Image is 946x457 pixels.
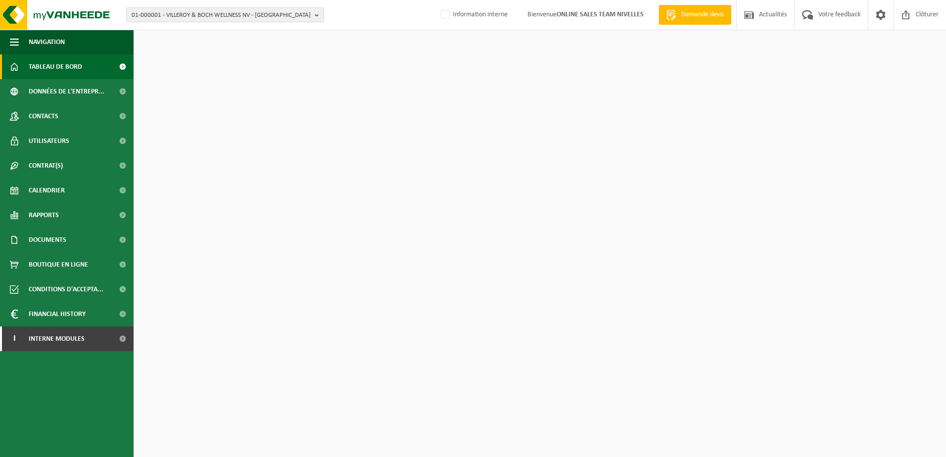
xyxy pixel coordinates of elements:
[10,326,19,351] span: I
[29,54,82,79] span: Tableau de bord
[29,326,85,351] span: Interne modules
[29,228,66,252] span: Documents
[557,11,644,18] strong: ONLINE SALES TEAM NIVELLES
[439,7,508,22] label: Information interne
[29,277,103,302] span: Conditions d'accepta...
[679,10,726,20] span: Demande devis
[29,129,69,153] span: Utilisateurs
[29,178,65,203] span: Calendrier
[659,5,731,25] a: Demande devis
[29,104,58,129] span: Contacts
[29,30,65,54] span: Navigation
[29,203,59,228] span: Rapports
[29,153,63,178] span: Contrat(s)
[29,252,88,277] span: Boutique en ligne
[132,8,311,23] span: 01-000001 - VILLEROY & BOCH WELLNESS NV - [GEOGRAPHIC_DATA]
[29,79,104,104] span: Données de l'entrepr...
[29,302,86,326] span: Financial History
[126,7,324,22] button: 01-000001 - VILLEROY & BOCH WELLNESS NV - [GEOGRAPHIC_DATA]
